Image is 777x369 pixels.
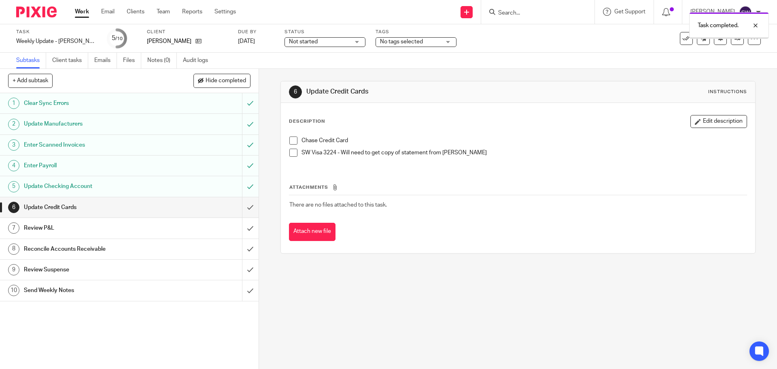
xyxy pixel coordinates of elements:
[301,137,746,145] p: Chase Credit Card
[8,98,19,109] div: 1
[127,8,144,16] a: Clients
[157,8,170,16] a: Team
[112,34,123,43] div: 5
[708,89,747,95] div: Instructions
[8,160,19,171] div: 4
[16,37,97,45] div: Weekly Update - [PERSON_NAME]
[289,118,325,125] p: Description
[193,74,251,87] button: Hide completed
[16,37,97,45] div: Weekly Update - Kelly
[24,118,164,130] h1: Update Manufacturers
[698,21,739,30] p: Task completed.
[284,29,365,35] label: Status
[8,202,19,213] div: 6
[238,29,274,35] label: Due by
[306,87,535,96] h1: Update Credit Cards
[123,53,141,68] a: Files
[24,97,164,109] h1: Clear Sync Errors
[289,202,387,208] span: There are no files attached to this task.
[94,53,117,68] a: Emails
[8,74,53,87] button: + Add subtask
[690,115,747,128] button: Edit description
[8,222,19,234] div: 7
[24,243,164,255] h1: Reconcile Accounts Receivable
[214,8,236,16] a: Settings
[8,285,19,296] div: 10
[24,180,164,192] h1: Update Checking Account
[24,264,164,276] h1: Review Suspense
[183,53,214,68] a: Audit logs
[238,38,255,44] span: [DATE]
[16,29,97,35] label: Task
[24,139,164,151] h1: Enter Scanned Invoices
[115,36,123,41] small: /10
[24,160,164,172] h1: Enter Payroll
[8,264,19,275] div: 9
[8,119,19,130] div: 2
[182,8,202,16] a: Reports
[289,185,328,190] span: Attachments
[376,29,456,35] label: Tags
[301,149,746,157] p: SW Visa 3224 - Will need to get copy of statement from [PERSON_NAME]
[101,8,115,16] a: Email
[739,6,752,19] img: svg%3E
[16,53,46,68] a: Subtasks
[52,53,88,68] a: Client tasks
[206,78,246,84] span: Hide completed
[147,37,191,45] p: [PERSON_NAME]
[289,39,318,45] span: Not started
[8,181,19,192] div: 5
[24,201,164,213] h1: Update Credit Cards
[289,223,335,241] button: Attach new file
[24,284,164,296] h1: Send Weekly Notes
[147,53,177,68] a: Notes (0)
[24,222,164,234] h1: Review P&L
[8,243,19,255] div: 8
[147,29,228,35] label: Client
[16,6,57,17] img: Pixie
[380,39,423,45] span: No tags selected
[8,139,19,151] div: 3
[289,85,302,98] div: 6
[75,8,89,16] a: Work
